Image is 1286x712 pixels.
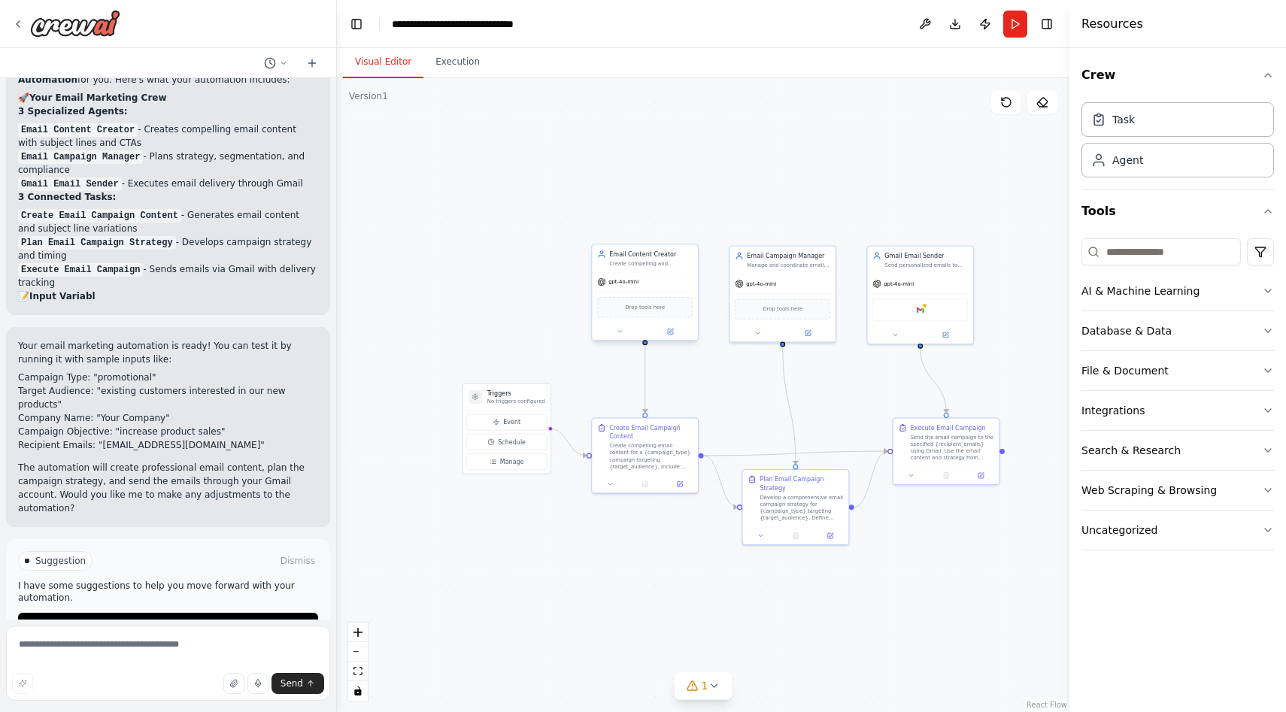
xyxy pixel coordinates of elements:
[466,414,547,431] button: Event
[702,678,708,693] span: 1
[348,662,368,681] button: fit view
[1081,363,1169,378] div: File & Document
[1081,431,1274,470] button: Search & Research
[1081,483,1217,498] div: Web Scraping & Browsing
[641,347,649,413] g: Edge from e609501d-ad49-4974-941f-52e25ad3cb28 to 911e027d-f7fa-4907-924f-55b1b67e7347
[609,442,693,470] div: Create compelling email content for a {campaign_type} campaign targeting {target_audience}. Inclu...
[12,673,33,694] button: Improve this prompt
[271,673,324,694] button: Send
[18,106,128,117] strong: 3 Specialized Agents:
[591,417,699,493] div: Create Email Campaign ContentCreate compelling email content for a {campaign_type} campaign targe...
[348,681,368,701] button: toggle interactivity
[1081,403,1145,418] div: Integrations
[928,471,964,481] button: No output available
[18,91,318,105] h2: 🚀
[258,54,294,72] button: Switch to previous chat
[1081,443,1181,458] div: Search & Research
[346,14,367,35] button: Hide left sidebar
[760,494,843,522] div: Develop a comprehensive email campaign strategy for {campaign_type} targeting {target_audience}. ...
[742,469,849,545] div: Plan Email Campaign StrategyDevelop a comprehensive email campaign strategy for {campaign_type} t...
[1081,283,1200,298] div: AI & Machine Learning
[348,642,368,662] button: zoom out
[815,531,845,541] button: Open in side panel
[1081,511,1274,550] button: Uncategorized
[18,339,318,366] p: Your email marketing automation is ready! You can test it by running it with sample inputs like:
[866,245,974,344] div: Gmail Email SenderSend personalized emails to {target_audience} using Gmail, ensuring proper form...
[278,553,318,568] button: Dismiss
[627,479,663,489] button: No output available
[18,371,318,384] li: Campaign Type: "promotional"
[18,123,318,150] li: - Creates compelling email content with subject lines and CTAs
[18,208,318,235] li: - Generates email content and subject line variations
[18,262,318,289] li: - Sends emails via Gmail with delivery tracking
[609,423,693,441] div: Create Email Campaign Content
[921,330,970,341] button: Open in side panel
[884,280,914,287] span: gpt-4o-mini
[1081,311,1274,350] button: Database & Data
[1081,471,1274,510] button: Web Scraping & Browsing
[550,424,587,459] g: Edge from triggers to 911e027d-f7fa-4907-924f-55b1b67e7347
[784,328,833,338] button: Open in side panel
[911,434,994,462] div: Send the email campaign to the specified {recipient_emails} using Gmail. Use the email content an...
[466,453,547,470] button: Manage
[18,177,122,191] code: Gmail Email Sender
[747,251,830,259] div: Email Campaign Manager
[746,280,776,287] span: gpt-4o-mini
[392,17,561,32] nav: breadcrumb
[665,479,694,489] button: Open in side panel
[778,347,800,464] g: Edge from 8f061fb7-4a2a-4d2f-8a2b-2d11da51d683 to e6f944b1-6618-4d3c-9e20-0533e687f0b3
[911,423,986,432] div: Execute Email Campaign
[348,623,368,701] div: React Flow controls
[343,47,423,78] button: Visual Editor
[591,245,699,342] div: Email Content CreatorCreate compelling and personalized email content for {campaign_type} targeti...
[1081,190,1274,232] button: Tools
[423,47,492,78] button: Execution
[1081,391,1274,430] button: Integrations
[747,262,830,268] div: Manage and coordinate email marketing campaigns for {campaign_type}, including audience segmentat...
[609,250,693,258] div: Email Content Creator
[916,349,951,413] g: Edge from a51a9e70-e0cd-427d-8fba-505db5c18307 to 6de05baf-b95a-4832-b792-a601d434e966
[500,457,524,465] span: Manage
[646,326,695,337] button: Open in side panel
[223,673,244,694] button: Upload files
[1027,701,1067,709] a: React Flow attribution
[1081,523,1157,538] div: Uncategorized
[498,438,526,446] span: Schedule
[625,303,665,311] span: Drop tools here
[466,434,547,450] button: Schedule
[608,279,638,286] span: gpt-4o-mini
[760,475,843,492] div: Plan Email Campaign Strategy
[763,304,802,313] span: Drop tools here
[884,251,968,259] div: Gmail Email Sender
[18,438,318,452] li: Recipient Emails: "[EMAIL_ADDRESS][DOMAIN_NAME]"
[503,418,520,426] span: Event
[1081,271,1274,311] button: AI & Machine Learning
[349,90,388,102] div: Version 1
[1112,112,1135,127] div: Task
[18,123,138,137] code: Email Content Creator
[18,150,143,164] code: Email Campaign Manager
[704,447,888,459] g: Edge from 911e027d-f7fa-4907-924f-55b1b67e7347 to 6de05baf-b95a-4832-b792-a601d434e966
[348,623,368,642] button: zoom in
[281,677,303,689] span: Send
[893,417,1000,485] div: Execute Email CampaignSend the email campaign to the specified {recipient_emails} using Gmail. Us...
[18,235,318,262] li: - Develops campaign strategy and timing
[18,177,318,190] li: - Executes email delivery through Gmail
[1081,15,1143,33] h4: Resources
[1081,232,1274,562] div: Tools
[18,236,176,250] code: Plan Email Campaign Strategy
[487,389,545,398] h3: Triggers
[915,304,926,315] img: Google gmail
[704,451,738,511] g: Edge from 911e027d-f7fa-4907-924f-55b1b67e7347 to e6f944b1-6618-4d3c-9e20-0533e687f0b3
[18,425,318,438] li: Campaign Objective: "increase product sales"
[18,580,318,604] p: I have some suggestions to help you move forward with your automation.
[18,209,181,223] code: Create Email Campaign Content
[18,384,318,411] li: Target Audience: "existing customers interested in our new products"
[884,262,968,268] div: Send personalized emails to {target_audience} using Gmail, ensuring proper formatting, deliverabi...
[247,673,268,694] button: Click to speak your automation idea
[1112,153,1143,168] div: Agent
[487,398,545,404] p: No triggers configured
[1081,96,1274,189] div: Crew
[29,291,96,301] strong: Input Variabl
[966,471,996,481] button: Open in side panel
